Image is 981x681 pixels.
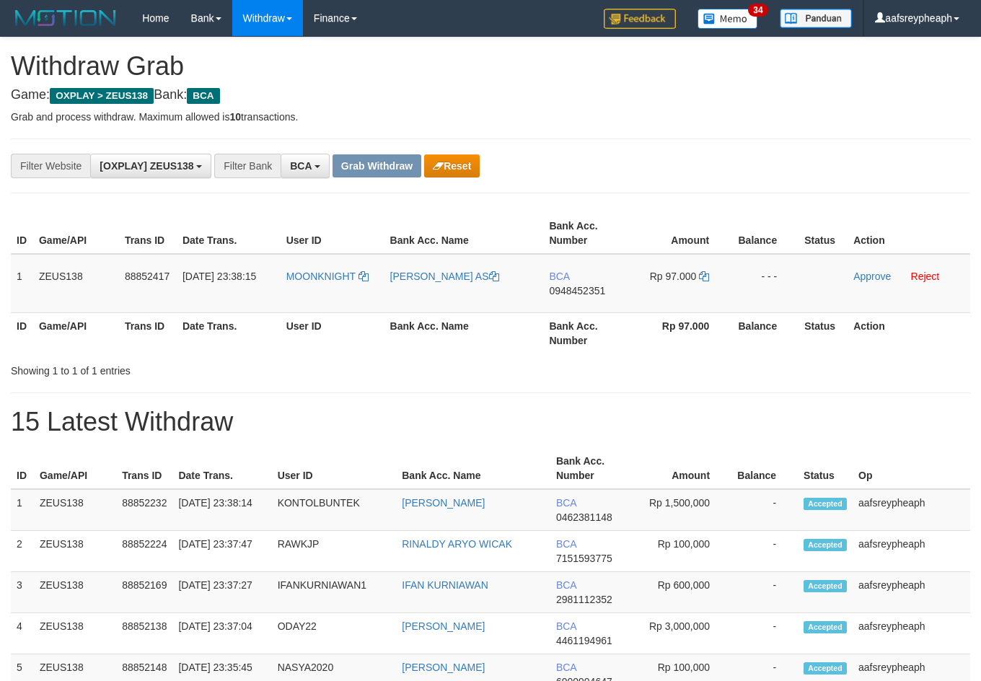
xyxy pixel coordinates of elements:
th: Game/API [33,312,119,353]
h4: Game: Bank: [11,88,970,102]
span: Copy 7151593775 to clipboard [556,553,612,564]
td: 4 [11,613,34,654]
td: 1 [11,489,34,531]
span: Copy 0462381148 to clipboard [556,511,612,523]
td: aafsreypheaph [853,531,970,572]
td: RAWKJP [272,531,397,572]
span: BCA [556,662,576,673]
span: MOONKNIGHT [286,271,356,282]
td: - [731,531,798,572]
th: Rp 97.000 [629,312,731,353]
th: Bank Acc. Name [396,448,550,489]
th: Bank Acc. Name [384,312,544,353]
th: Date Trans. [177,312,281,353]
td: [DATE] 23:37:27 [172,572,271,613]
td: - - - [731,254,799,313]
div: Filter Website [11,154,90,178]
img: Feedback.jpg [604,9,676,29]
div: Filter Bank [214,154,281,178]
td: 3 [11,572,34,613]
th: Bank Acc. Number [543,213,629,254]
span: BCA [549,271,569,282]
td: aafsreypheaph [853,613,970,654]
span: Copy 0948452351 to clipboard [549,285,605,296]
a: Copy 97000 to clipboard [699,271,709,282]
th: Action [848,213,970,254]
th: Bank Acc. Name [384,213,544,254]
td: Rp 1,500,000 [633,489,731,531]
th: User ID [281,213,384,254]
td: [DATE] 23:37:04 [172,613,271,654]
td: - [731,613,798,654]
span: BCA [556,620,576,632]
span: Accepted [804,580,847,592]
th: ID [11,213,33,254]
span: BCA [556,538,576,550]
td: ZEUS138 [34,613,116,654]
div: Showing 1 to 1 of 1 entries [11,358,398,378]
th: User ID [272,448,397,489]
h1: 15 Latest Withdraw [11,408,970,436]
td: 88852232 [116,489,172,531]
th: Op [853,448,970,489]
th: Balance [731,213,799,254]
a: IFAN KURNIAWAN [402,579,488,591]
span: Accepted [804,539,847,551]
span: Accepted [804,621,847,633]
span: BCA [187,88,219,104]
span: Rp 97.000 [650,271,697,282]
td: 1 [11,254,33,313]
button: [OXPLAY] ZEUS138 [90,154,211,178]
th: Date Trans. [172,448,271,489]
a: [PERSON_NAME] [402,497,485,509]
a: Reject [911,271,940,282]
td: ZEUS138 [34,489,116,531]
span: 88852417 [125,271,170,282]
strong: 10 [229,111,241,123]
span: BCA [556,579,576,591]
td: KONTOLBUNTEK [272,489,397,531]
th: Status [799,213,848,254]
th: Action [848,312,970,353]
th: Amount [633,448,731,489]
td: [DATE] 23:37:47 [172,531,271,572]
a: [PERSON_NAME] AS [390,271,499,282]
th: Bank Acc. Number [543,312,629,353]
th: Status [799,312,848,353]
td: ZEUS138 [34,531,116,572]
a: [PERSON_NAME] [402,620,485,632]
th: Trans ID [119,312,177,353]
td: aafsreypheaph [853,572,970,613]
th: Bank Acc. Number [550,448,633,489]
td: 2 [11,531,34,572]
th: User ID [281,312,384,353]
th: ID [11,448,34,489]
span: BCA [556,497,576,509]
span: Accepted [804,498,847,510]
span: Accepted [804,662,847,675]
th: Balance [731,312,799,353]
button: BCA [281,154,330,178]
td: 88852224 [116,531,172,572]
td: Rp 600,000 [633,572,731,613]
th: ID [11,312,33,353]
button: Grab Withdraw [333,154,421,177]
td: IFANKURNIAWAN1 [272,572,397,613]
a: Approve [853,271,891,282]
td: ZEUS138 [33,254,119,313]
span: Copy 4461194961 to clipboard [556,635,612,646]
img: panduan.png [780,9,852,28]
td: Rp 100,000 [633,531,731,572]
img: Button%20Memo.svg [698,9,758,29]
img: MOTION_logo.png [11,7,120,29]
th: Trans ID [119,213,177,254]
td: - [731,572,798,613]
span: Copy 2981112352 to clipboard [556,594,612,605]
h1: Withdraw Grab [11,52,970,81]
th: Date Trans. [177,213,281,254]
button: Reset [424,154,480,177]
a: [PERSON_NAME] [402,662,485,673]
th: Status [798,448,853,489]
td: 88852169 [116,572,172,613]
span: [OXPLAY] ZEUS138 [100,160,193,172]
